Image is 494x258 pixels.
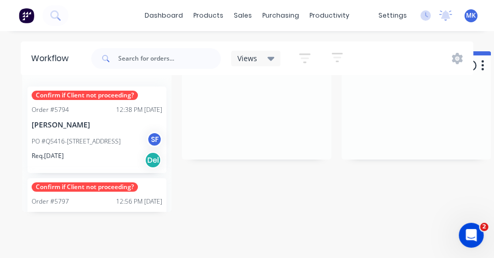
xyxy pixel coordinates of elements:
[373,8,412,23] div: settings
[147,132,162,147] div: SF
[116,105,162,114] div: 12:38 PM [DATE]
[188,8,229,23] div: products
[145,152,161,168] div: Del
[480,223,488,231] span: 2
[257,8,304,23] div: purchasing
[27,87,166,173] div: Confirm if Client not proceeding?Order #579412:38 PM [DATE][PERSON_NAME]PO #Q5416-[STREET_ADDRESS...
[459,223,484,248] iframe: Intercom live chat
[466,11,476,20] span: MK
[32,137,121,146] p: PO #Q5416-[STREET_ADDRESS]
[304,8,355,23] div: productivity
[31,52,74,65] div: Workflow
[32,91,138,100] div: Confirm if Client not proceeding?
[19,8,34,23] img: Factory
[32,105,69,114] div: Order #5794
[32,197,69,206] div: Order #5797
[229,8,257,23] div: sales
[32,151,64,161] p: Req. [DATE]
[116,197,162,206] div: 12:56 PM [DATE]
[139,8,188,23] a: dashboard
[118,48,221,69] input: Search for orders...
[27,178,166,254] div: Confirm if Client not proceeding?Order #579712:56 PM [DATE]
[32,182,138,192] div: Confirm if Client not proceeding?
[237,53,257,64] span: Views
[32,121,162,130] p: [PERSON_NAME]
